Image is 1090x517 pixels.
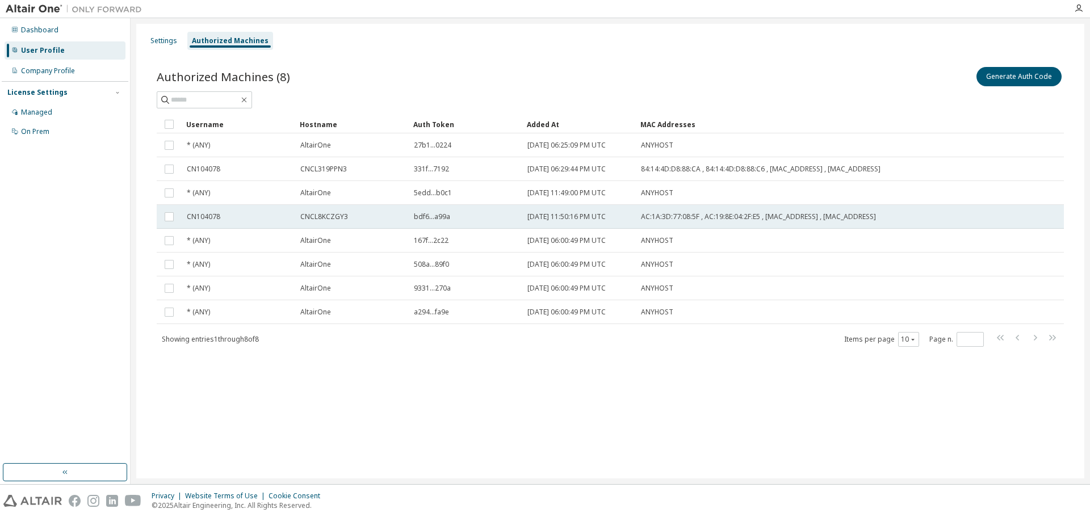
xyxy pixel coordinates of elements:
span: * (ANY) [187,236,210,245]
div: Settings [150,36,177,45]
span: ANYHOST [641,188,673,197]
span: 331f...7192 [414,165,449,174]
div: Added At [527,115,631,133]
span: 9331...270a [414,284,451,293]
span: CNCL319PPN3 [300,165,347,174]
span: [DATE] 11:49:00 PM UTC [527,188,606,197]
span: Showing entries 1 through 8 of 8 [162,334,259,344]
span: ANYHOST [641,141,673,150]
img: altair_logo.svg [3,495,62,507]
span: CNCL8KCZGY3 [300,212,348,221]
div: Cookie Consent [269,491,327,501]
span: * (ANY) [187,284,210,293]
span: * (ANY) [187,188,210,197]
button: 10 [901,335,916,344]
span: AltairOne [300,260,331,269]
span: a294...fa9e [414,308,449,317]
span: AltairOne [300,188,331,197]
span: ANYHOST [641,284,673,293]
div: Website Terms of Use [185,491,269,501]
div: Company Profile [21,66,75,75]
div: User Profile [21,46,65,55]
img: linkedin.svg [106,495,118,507]
button: Generate Auth Code [976,67,1062,86]
img: youtube.svg [125,495,141,507]
div: License Settings [7,88,68,97]
span: * (ANY) [187,141,210,150]
span: AC:1A:3D:77:08:5F , AC:19:8E:04:2F:E5 , [MAC_ADDRESS] , [MAC_ADDRESS] [641,212,876,221]
span: ANYHOST [641,308,673,317]
div: Authorized Machines [192,36,269,45]
span: AltairOne [300,284,331,293]
div: Dashboard [21,26,58,35]
div: Auth Token [413,115,518,133]
div: MAC Addresses [640,115,945,133]
span: 508a...89f0 [414,260,449,269]
span: AltairOne [300,308,331,317]
div: On Prem [21,127,49,136]
span: [DATE] 06:00:49 PM UTC [527,236,606,245]
span: CN104078 [187,212,220,221]
div: Username [186,115,291,133]
span: 5edd...b0c1 [414,188,452,197]
img: instagram.svg [87,495,99,507]
span: * (ANY) [187,308,210,317]
span: Items per page [844,332,919,347]
p: © 2025 Altair Engineering, Inc. All Rights Reserved. [152,501,327,510]
span: [DATE] 06:00:49 PM UTC [527,260,606,269]
span: [DATE] 06:00:49 PM UTC [527,284,606,293]
span: [DATE] 06:29:44 PM UTC [527,165,606,174]
div: Managed [21,108,52,117]
span: [DATE] 06:25:09 PM UTC [527,141,606,150]
span: 167f...2c22 [414,236,448,245]
span: ANYHOST [641,236,673,245]
img: facebook.svg [69,495,81,507]
span: Authorized Machines (8) [157,69,290,85]
span: [DATE] 11:50:16 PM UTC [527,212,606,221]
img: Altair One [6,3,148,15]
span: AltairOne [300,236,331,245]
span: * (ANY) [187,260,210,269]
span: ANYHOST [641,260,673,269]
span: 84:14:4D:D8:88:CA , 84:14:4D:D8:88:C6 , [MAC_ADDRESS] , [MAC_ADDRESS] [641,165,881,174]
span: 27b1...0224 [414,141,451,150]
span: Page n. [929,332,984,347]
span: [DATE] 06:00:49 PM UTC [527,308,606,317]
span: CN104078 [187,165,220,174]
span: AltairOne [300,141,331,150]
span: bdf6...a99a [414,212,450,221]
div: Privacy [152,491,185,501]
div: Hostname [300,115,404,133]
